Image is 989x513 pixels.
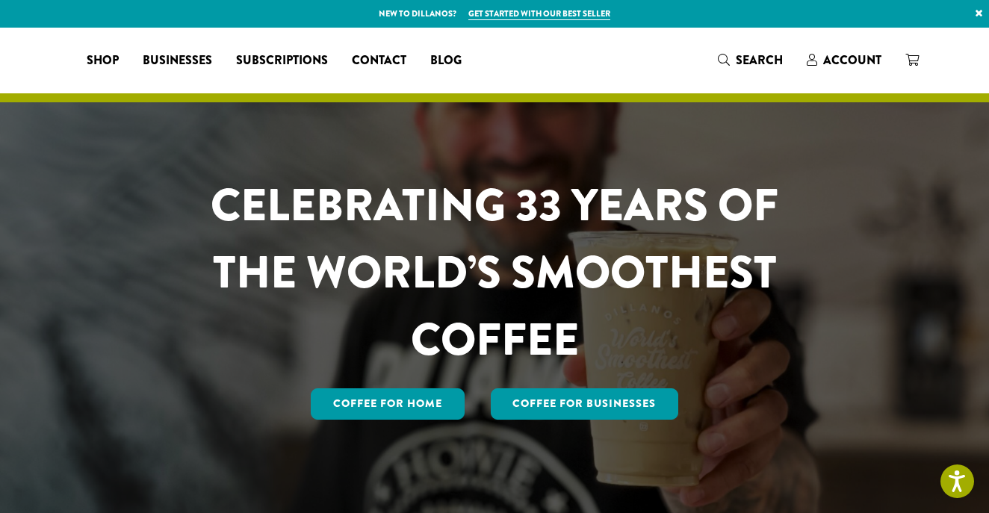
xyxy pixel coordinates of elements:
span: Contact [352,52,406,70]
a: Coffee For Businesses [491,388,679,420]
span: Subscriptions [236,52,328,70]
a: Shop [75,49,131,72]
h1: CELEBRATING 33 YEARS OF THE WORLD’S SMOOTHEST COFFEE [167,172,822,373]
span: Businesses [143,52,212,70]
span: Shop [87,52,119,70]
a: Coffee for Home [311,388,465,420]
span: Account [823,52,881,69]
span: Blog [430,52,462,70]
a: Get started with our best seller [468,7,610,20]
span: Search [736,52,783,69]
a: Search [706,48,795,72]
